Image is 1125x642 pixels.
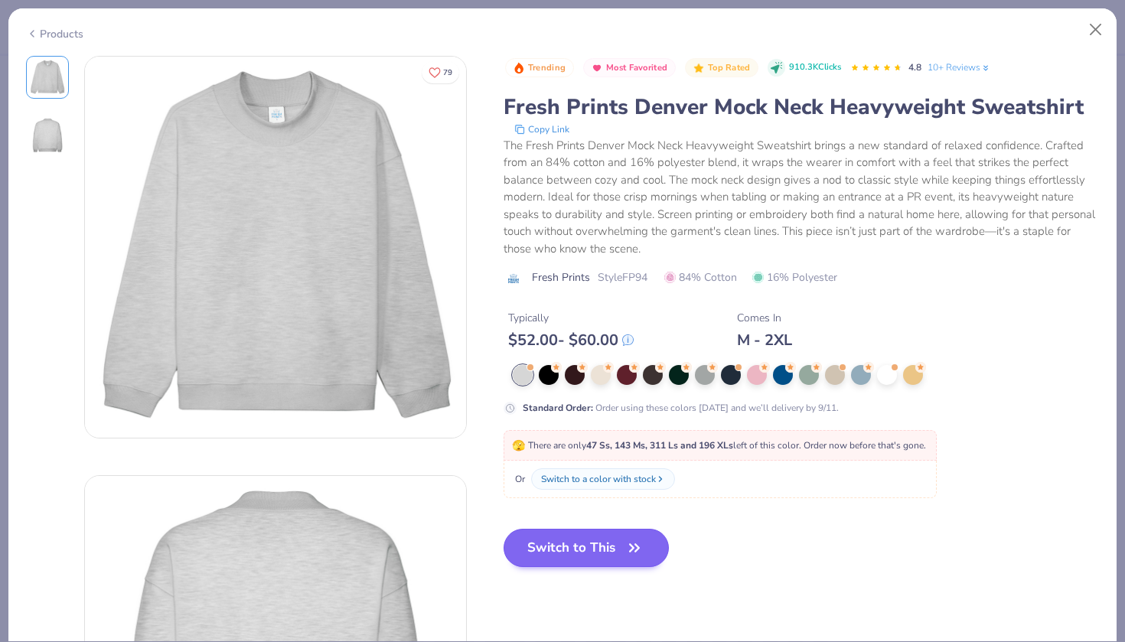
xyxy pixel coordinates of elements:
img: Most Favorited sort [591,62,603,74]
button: Badge Button [685,58,758,78]
img: Front [29,59,66,96]
span: Fresh Prints [532,269,590,285]
span: Style FP94 [598,269,647,285]
button: copy to clipboard [510,122,574,137]
strong: 47 Ss, 143 Ms, 311 Ls and 196 XLs [586,439,733,451]
a: 10+ Reviews [928,60,991,74]
button: Switch to a color with stock [531,468,675,490]
img: Trending sort [513,62,525,74]
img: Top Rated sort [693,62,705,74]
img: Back [29,117,66,154]
div: Typically [508,310,634,326]
strong: Standard Order : [523,402,593,414]
span: 16% Polyester [752,269,837,285]
button: Close [1081,15,1110,44]
div: The Fresh Prints Denver Mock Neck Heavyweight Sweatshirt brings a new standard of relaxed confide... [504,137,1100,258]
button: Badge Button [505,58,574,78]
div: Order using these colors [DATE] and we’ll delivery by 9/11. [523,401,839,415]
span: Most Favorited [606,64,667,72]
div: Switch to a color with stock [541,472,656,486]
div: $ 52.00 - $ 60.00 [508,331,634,350]
span: There are only left of this color. Order now before that's gone. [512,439,926,451]
span: 910.3K Clicks [789,61,841,74]
img: brand logo [504,272,524,285]
div: M - 2XL [737,331,792,350]
span: 4.8 [908,61,921,73]
span: Or [512,472,525,486]
div: Fresh Prints Denver Mock Neck Heavyweight Sweatshirt [504,93,1100,122]
span: Trending [528,64,566,72]
img: Front [85,57,466,438]
div: 4.8 Stars [850,56,902,80]
button: Switch to This [504,529,670,567]
span: 🫣 [512,438,525,453]
div: Products [26,26,83,42]
span: 84% Cotton [664,269,737,285]
div: Comes In [737,310,792,326]
button: Badge Button [583,58,676,78]
span: Top Rated [708,64,751,72]
span: 79 [443,69,452,77]
button: Like [422,61,459,83]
